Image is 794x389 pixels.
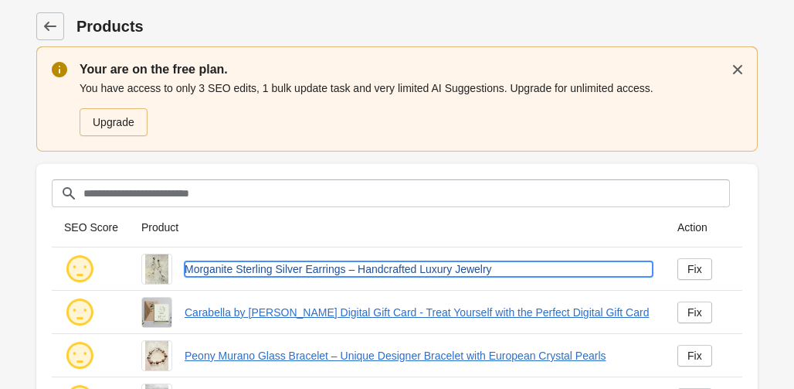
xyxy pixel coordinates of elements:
[80,60,742,79] p: Your are on the free plan.
[687,263,702,275] div: Fix
[76,15,758,37] h1: Products
[64,340,95,371] img: ok.png
[64,254,95,285] img: ok.png
[677,258,712,280] a: Fix
[129,207,665,247] th: Product
[687,306,702,319] div: Fix
[687,350,702,362] div: Fix
[64,297,95,328] img: ok.png
[677,302,712,323] a: Fix
[52,207,129,247] th: SEO Score
[93,116,134,128] div: Upgrade
[677,345,712,367] a: Fix
[185,348,653,363] a: Peony Murano Glass Bracelet – Unique Designer Bracelet with European Crystal Pearls
[80,79,742,138] div: You have access to only 3 SEO edits, 1 bulk update task and very limited AI Suggestions. Upgrade ...
[185,261,653,277] a: Morganite Sterling Silver Earrings – Handcrafted Luxury Jewelry
[665,207,742,247] th: Action
[185,305,653,320] a: Carabella by [PERSON_NAME] Digital Gift Card - Treat Yourself with the Perfect Digital Gift Card
[80,108,148,136] a: Upgrade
